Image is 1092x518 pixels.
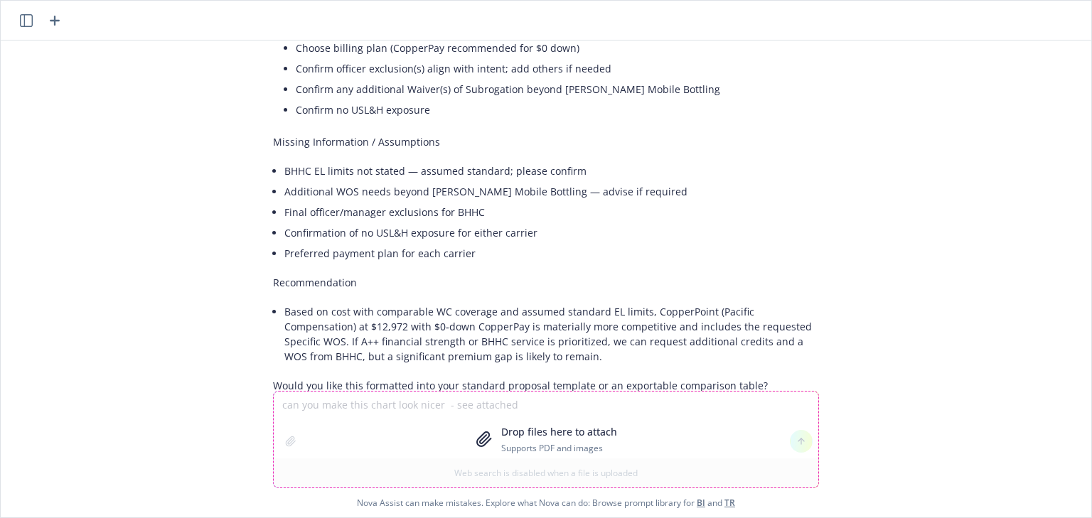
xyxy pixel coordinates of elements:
[284,202,819,222] li: Final officer/manager exclusions for BHHC
[296,79,819,99] li: Confirm any additional Waiver(s) of Subrogation beyond [PERSON_NAME] Mobile Bottling
[273,134,819,149] p: Missing Information / Assumptions
[697,497,705,509] a: BI
[501,424,617,439] p: Drop files here to attach
[284,161,819,181] li: BHHC EL limits not stated — assumed standard; please confirm
[273,378,819,393] p: Would you like this formatted into your standard proposal template or an exportable comparison ta...
[273,275,819,290] p: Recommendation
[296,99,819,120] li: Confirm no USL&H exposure
[6,488,1086,517] span: Nova Assist can make mistakes. Explore what Nova can do: Browse prompt library for and
[284,301,819,367] li: Based on cost with comparable WC coverage and assumed standard EL limits, CopperPoint (Pacific Co...
[296,38,819,58] li: Choose billing plan (CopperPay recommended for $0 down)
[284,222,819,243] li: Confirmation of no USL&H exposure for either carrier
[284,243,819,264] li: Preferred payment plan for each carrier
[296,58,819,79] li: Confirm officer exclusion(s) align with intent; add others if needed
[284,20,819,123] li: CopperPoint:
[284,181,819,202] li: Additional WOS needs beyond [PERSON_NAME] Mobile Bottling — advise if required
[501,442,617,454] p: Supports PDF and images
[724,497,735,509] a: TR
